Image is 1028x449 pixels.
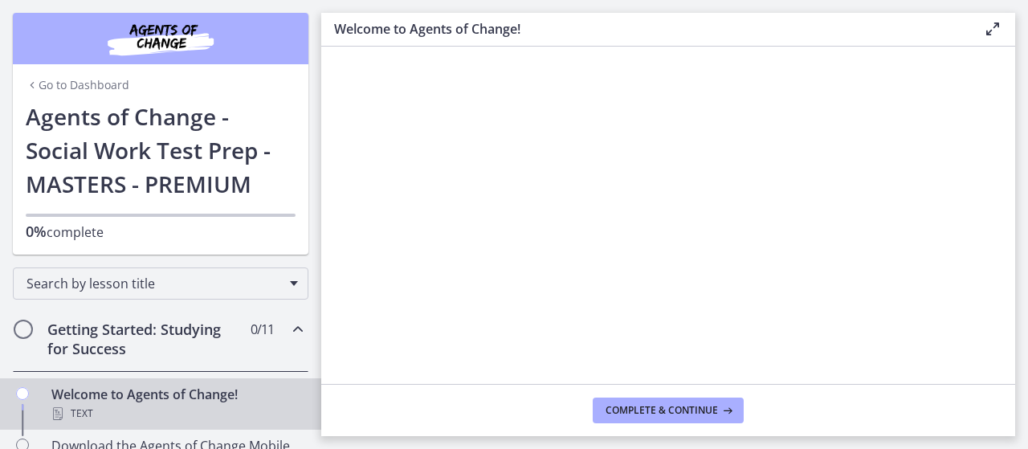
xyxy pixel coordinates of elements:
p: complete [26,222,296,242]
span: 0 / 11 [251,320,274,339]
div: Welcome to Agents of Change! [51,385,302,423]
div: Search by lesson title [13,267,308,300]
img: Agents of Change Social Work Test Prep [64,19,257,58]
h1: Agents of Change - Social Work Test Prep - MASTERS - PREMIUM [26,100,296,201]
h3: Welcome to Agents of Change! [334,19,957,39]
h2: Getting Started: Studying for Success [47,320,243,358]
span: Complete & continue [606,404,718,417]
span: 0% [26,222,47,241]
div: Text [51,404,302,423]
button: Complete & continue [593,398,744,423]
a: Go to Dashboard [26,77,129,93]
span: Search by lesson title [27,275,282,292]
